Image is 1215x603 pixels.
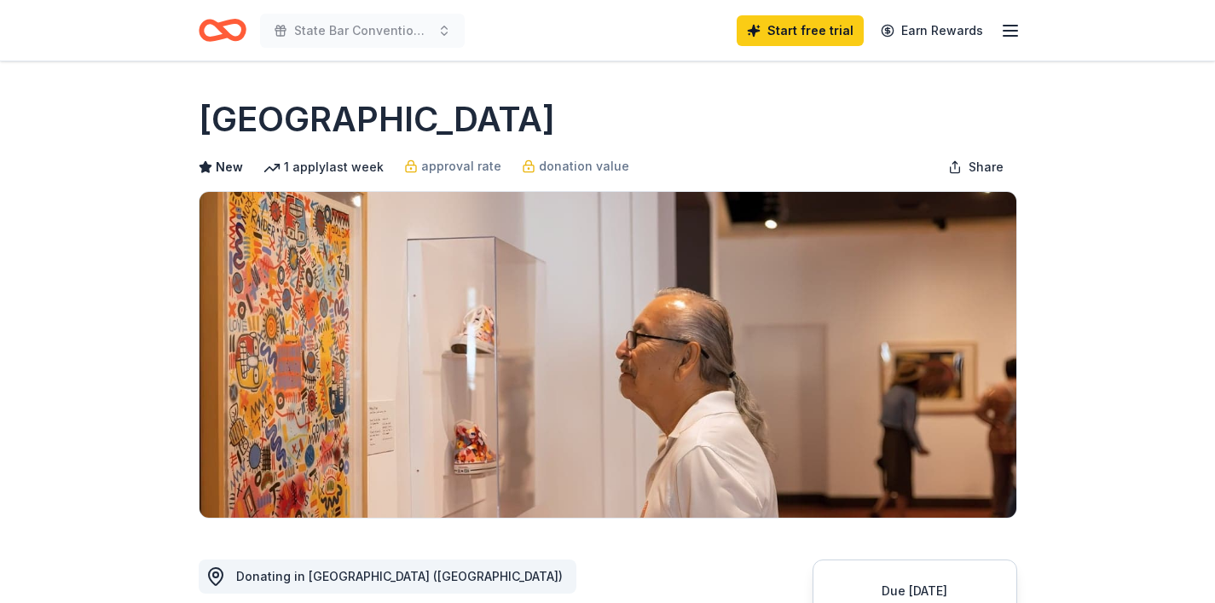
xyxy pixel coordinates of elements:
h1: [GEOGRAPHIC_DATA] [199,96,555,143]
a: donation value [522,156,629,177]
span: Share [969,157,1004,177]
div: Due [DATE] [834,581,996,601]
span: State Bar Convention Raffle [294,20,431,41]
span: Donating in [GEOGRAPHIC_DATA] ([GEOGRAPHIC_DATA]) [236,569,563,583]
button: State Bar Convention Raffle [260,14,465,48]
a: Home [199,10,246,50]
div: 1 apply last week [263,157,384,177]
button: Share [934,150,1017,184]
a: Start free trial [737,15,864,46]
a: Earn Rewards [871,15,993,46]
span: New [216,157,243,177]
span: approval rate [421,156,501,177]
span: donation value [539,156,629,177]
img: Image for Heard Museum [200,192,1016,518]
a: approval rate [404,156,501,177]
